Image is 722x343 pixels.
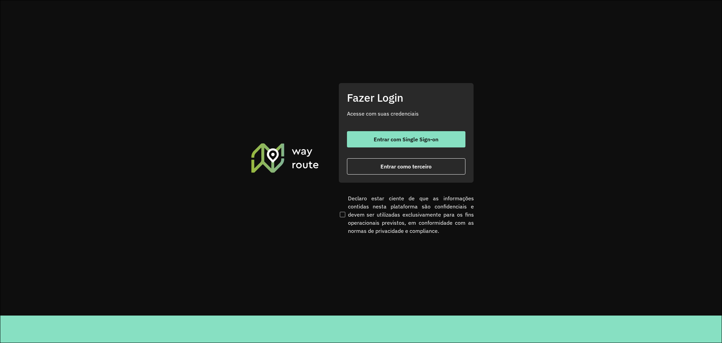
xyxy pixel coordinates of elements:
span: Entrar com Single Sign-on [374,137,438,142]
img: Roteirizador AmbevTech [250,142,320,174]
label: Declaro estar ciente de que as informações contidas nesta plataforma são confidenciais e devem se... [338,194,474,235]
h2: Fazer Login [347,91,465,104]
button: button [347,158,465,175]
p: Acesse com suas credenciais [347,109,465,118]
button: button [347,131,465,147]
span: Entrar como terceiro [380,164,432,169]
